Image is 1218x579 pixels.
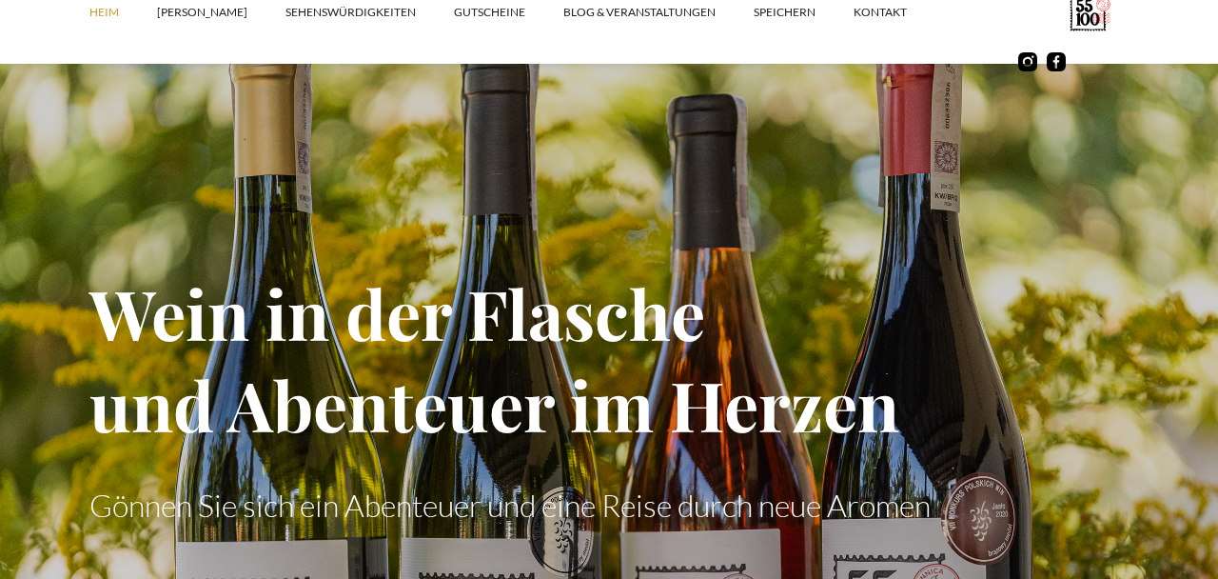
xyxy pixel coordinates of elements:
font: [PERSON_NAME] [157,5,247,19]
font: SEHENSWÜRDIGKEITEN [285,5,416,19]
font: und Abenteuer im Herzen [89,358,899,449]
font: Kontakt [854,5,907,19]
font: Wein in der Flasche [89,267,705,358]
font: Heim [89,5,119,19]
font: Blog & Veranstaltungen [563,5,716,19]
font: SPEICHERN [754,5,815,19]
font: Gönnen Sie sich ein Abenteuer und eine Reise durch neue Aromen [89,487,931,524]
font: Gutscheine [454,5,525,19]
